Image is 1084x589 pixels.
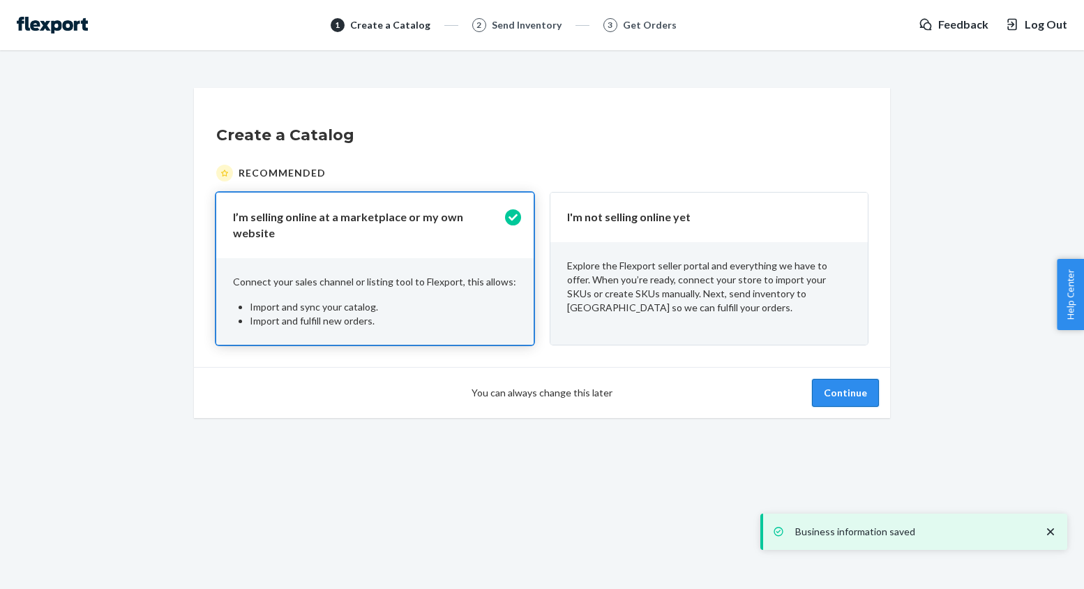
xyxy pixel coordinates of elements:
[623,18,677,32] div: Get Orders
[250,301,378,313] span: Import and sync your catalog.
[492,18,562,32] div: Send Inventory
[795,525,1030,539] p: Business information saved
[472,386,612,400] span: You can always change this later
[608,19,612,31] span: 3
[216,193,534,345] button: I’m selling online at a marketplace or my own websiteConnect your sales channel or listing tool t...
[919,17,988,33] a: Feedback
[17,17,88,33] img: Flexport logo
[938,17,988,33] span: Feedback
[335,19,340,31] span: 1
[550,193,868,345] button: I'm not selling online yetExplore the Flexport seller portal and everything we have to offer. Whe...
[476,19,481,31] span: 2
[567,259,851,315] p: Explore the Flexport seller portal and everything we have to offer. When you’re ready, connect yo...
[1057,259,1084,330] button: Help Center
[1025,17,1067,33] span: Log Out
[233,209,500,241] p: I’m selling online at a marketplace or my own website
[216,124,868,147] h1: Create a Catalog
[1044,525,1057,539] svg: close toast
[1005,17,1067,33] button: Log Out
[250,315,375,327] span: Import and fulfill new orders.
[239,166,326,180] span: Recommended
[567,209,834,225] p: I'm not selling online yet
[812,379,879,407] button: Continue
[233,275,517,289] p: Connect your sales channel or listing tool to Flexport, this allows:
[350,18,430,32] div: Create a Catalog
